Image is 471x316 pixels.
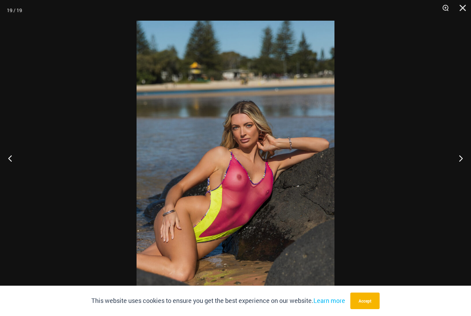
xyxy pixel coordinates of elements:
p: This website uses cookies to ensure you get the best experience on our website. [91,296,345,306]
div: 19 / 19 [7,5,22,16]
a: Learn more [313,296,345,305]
button: Accept [350,293,380,309]
button: Next [445,141,471,175]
